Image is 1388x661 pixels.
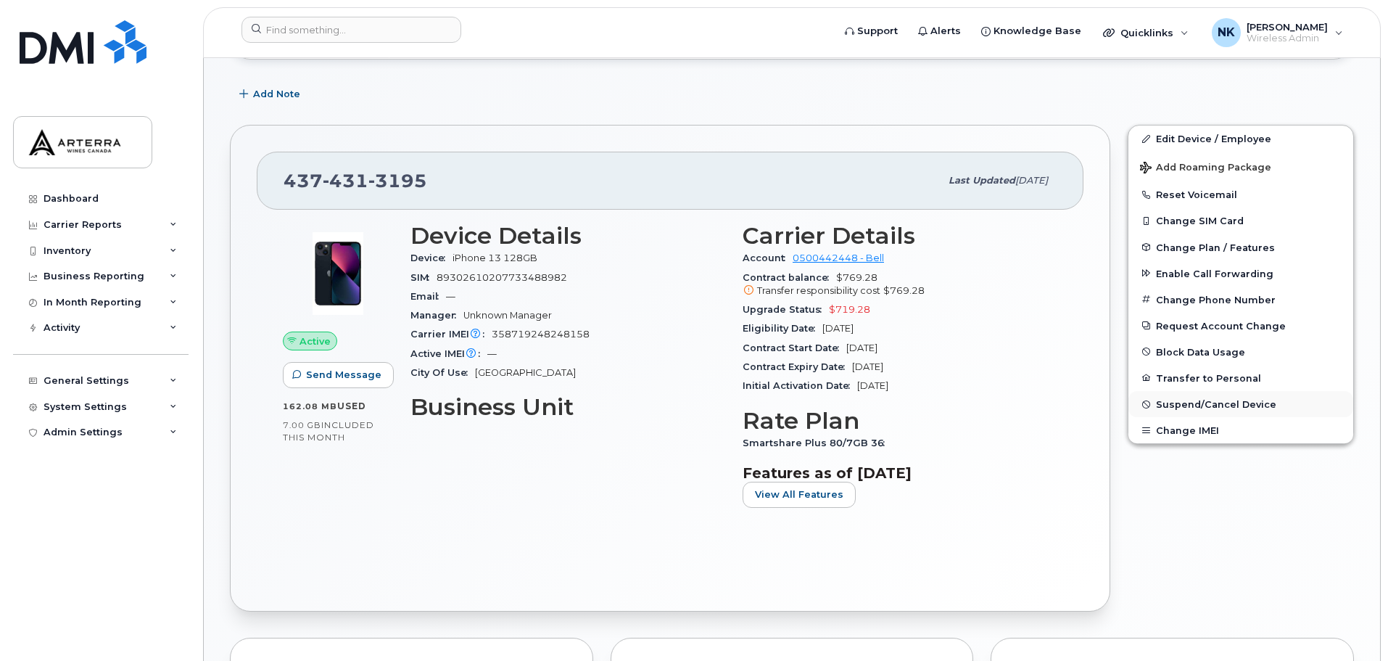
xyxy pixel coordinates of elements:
[283,401,337,411] span: 162.08 MB
[410,272,437,283] span: SIM
[1128,234,1353,260] button: Change Plan / Features
[846,342,877,353] span: [DATE]
[994,24,1081,38] span: Knowledge Base
[829,304,870,315] span: $719.28
[241,17,461,43] input: Find something...
[743,464,1057,482] h3: Features as of [DATE]
[487,348,497,359] span: —
[949,175,1015,186] span: Last updated
[284,170,427,192] span: 437
[1128,126,1353,152] a: Edit Device / Employee
[743,223,1057,249] h3: Carrier Details
[743,304,829,315] span: Upgrade Status
[300,334,331,348] span: Active
[1247,21,1328,33] span: [PERSON_NAME]
[453,253,537,263] span: iPhone 13 128GB
[1128,152,1353,181] button: Add Roaming Package
[883,285,925,296] span: $769.28
[283,419,374,443] span: included this month
[1015,175,1048,186] span: [DATE]
[757,285,880,296] span: Transfer responsibility cost
[743,438,892,448] span: Smartshare Plus 80/7GB 36
[230,81,313,107] button: Add Note
[852,361,883,372] span: [DATE]
[410,291,446,302] span: Email
[743,272,836,283] span: Contract balance
[437,272,567,283] span: 89302610207733488982
[410,329,492,340] span: Carrier IMEI
[743,408,1057,434] h3: Rate Plan
[743,380,857,391] span: Initial Activation Date
[1128,417,1353,443] button: Change IMEI
[1128,339,1353,365] button: Block Data Usage
[446,291,455,302] span: —
[337,401,366,411] span: used
[1156,399,1276,410] span: Suspend/Cancel Device
[743,342,846,353] span: Contract Start Date
[908,17,971,46] a: Alerts
[793,253,884,263] a: 0500442448 - Bell
[492,329,590,340] span: 358719248248158
[253,87,300,101] span: Add Note
[410,223,725,249] h3: Device Details
[743,361,852,372] span: Contract Expiry Date
[410,367,475,378] span: City Of Use
[755,488,843,501] span: View All Features
[930,24,961,38] span: Alerts
[283,362,394,388] button: Send Message
[463,310,552,321] span: Unknown Manager
[743,253,793,263] span: Account
[857,380,888,391] span: [DATE]
[971,17,1091,46] a: Knowledge Base
[743,323,822,334] span: Eligibility Date
[1140,162,1271,176] span: Add Roaming Package
[1128,181,1353,208] button: Reset Voicemail
[822,323,854,334] span: [DATE]
[1247,33,1328,44] span: Wireless Admin
[743,272,1057,298] span: $769.28
[410,348,487,359] span: Active IMEI
[1128,365,1353,391] button: Transfer to Personal
[1128,287,1353,313] button: Change Phone Number
[1128,208,1353,234] button: Change SIM Card
[1128,391,1353,417] button: Suspend/Cancel Device
[743,482,856,508] button: View All Features
[1128,260,1353,287] button: Enable Call Forwarding
[323,170,368,192] span: 431
[283,420,321,430] span: 7.00 GB
[410,253,453,263] span: Device
[306,368,381,382] span: Send Message
[1156,268,1273,279] span: Enable Call Forwarding
[475,367,576,378] span: [GEOGRAPHIC_DATA]
[1202,18,1353,47] div: Neil Kirk
[1128,313,1353,339] button: Request Account Change
[410,394,725,420] h3: Business Unit
[410,310,463,321] span: Manager
[294,230,381,317] img: image20231002-3703462-1ig824h.jpeg
[835,17,908,46] a: Support
[1156,242,1275,253] span: Change Plan / Features
[857,24,898,38] span: Support
[1120,27,1173,38] span: Quicklinks
[1093,18,1199,47] div: Quicklinks
[368,170,427,192] span: 3195
[1218,24,1235,41] span: NK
